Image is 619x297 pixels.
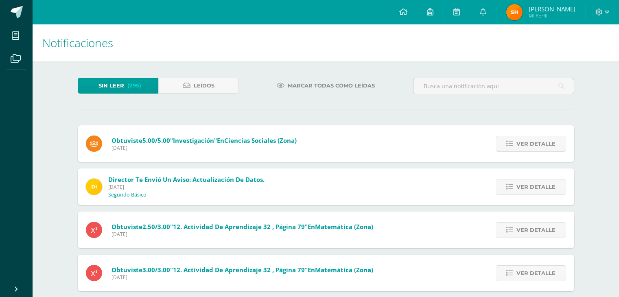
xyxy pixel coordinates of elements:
[112,144,297,151] span: [DATE]
[112,231,373,238] span: [DATE]
[288,78,375,93] span: Marcar todas como leídas
[506,4,523,20] img: 869aa223b515ac158a5cbb52e2c181c2.png
[315,266,373,274] span: Matemática (Zona)
[170,266,308,274] span: "12. Actividad de aprendizaje 32 , Página 79"
[516,223,556,238] span: Ver detalle
[98,78,124,93] span: Sin leer
[529,5,575,13] span: [PERSON_NAME]
[108,175,265,183] span: Director te envió un aviso: Actualización de datos.
[170,223,308,231] span: "12. Actividad de aprendizaje 32 , Página 79"
[516,179,556,194] span: Ver detalle
[516,136,556,151] span: Ver detalle
[413,78,574,94] input: Busca una notificación aquí
[158,78,239,94] a: Leídos
[86,179,102,195] img: f0b35651ae50ff9c693c4cbd3f40c4bb.png
[315,223,373,231] span: Matemática (Zona)
[108,183,265,190] span: [DATE]
[224,136,297,144] span: Ciencias Sociales (Zona)
[127,78,141,93] span: (295)
[42,35,113,50] span: Notificaciones
[108,192,147,198] p: Segundo Básico
[267,78,385,94] a: Marcar todas como leídas
[170,136,217,144] span: "Investigación"
[142,266,170,274] span: 3.00/3.00
[516,266,556,281] span: Ver detalle
[142,136,170,144] span: 5.00/5.00
[78,78,158,94] a: Sin leer(295)
[112,274,373,281] span: [DATE]
[194,78,214,93] span: Leídos
[529,12,575,19] span: Mi Perfil
[112,223,373,231] span: Obtuviste en
[112,266,373,274] span: Obtuviste en
[142,223,170,231] span: 2.50/3.00
[112,136,297,144] span: Obtuviste en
